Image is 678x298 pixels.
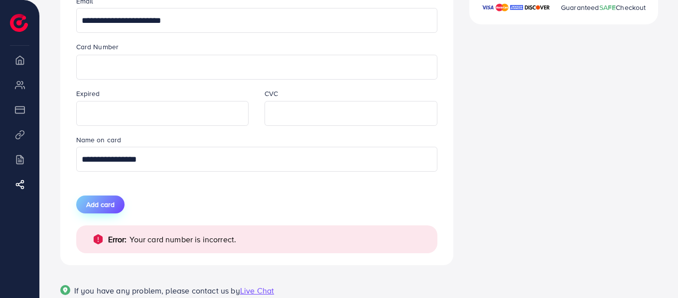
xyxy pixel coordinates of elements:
[599,2,616,12] span: SAFE
[76,135,122,145] label: Name on card
[10,14,28,32] img: logo
[74,285,240,296] span: If you have any problem, please contact us by
[561,2,646,12] span: Guaranteed Checkout
[76,196,125,213] button: Add card
[86,199,115,209] span: Add card
[60,285,70,295] img: Popup guide
[265,89,278,99] label: CVC
[481,2,494,12] img: brand
[130,233,236,245] p: Your card number is incorrect.
[636,253,671,291] iframe: Chat
[76,89,100,99] label: Expired
[270,102,432,124] iframe: Secure CVC input frame
[525,2,550,12] img: brand
[82,102,244,124] iframe: Secure expiration date input frame
[510,2,523,12] img: brand
[76,42,119,52] label: Card Number
[240,285,274,296] span: Live Chat
[108,233,127,245] p: Error:
[82,56,432,78] iframe: Secure card number input frame
[92,233,104,245] img: alert
[496,2,509,12] img: brand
